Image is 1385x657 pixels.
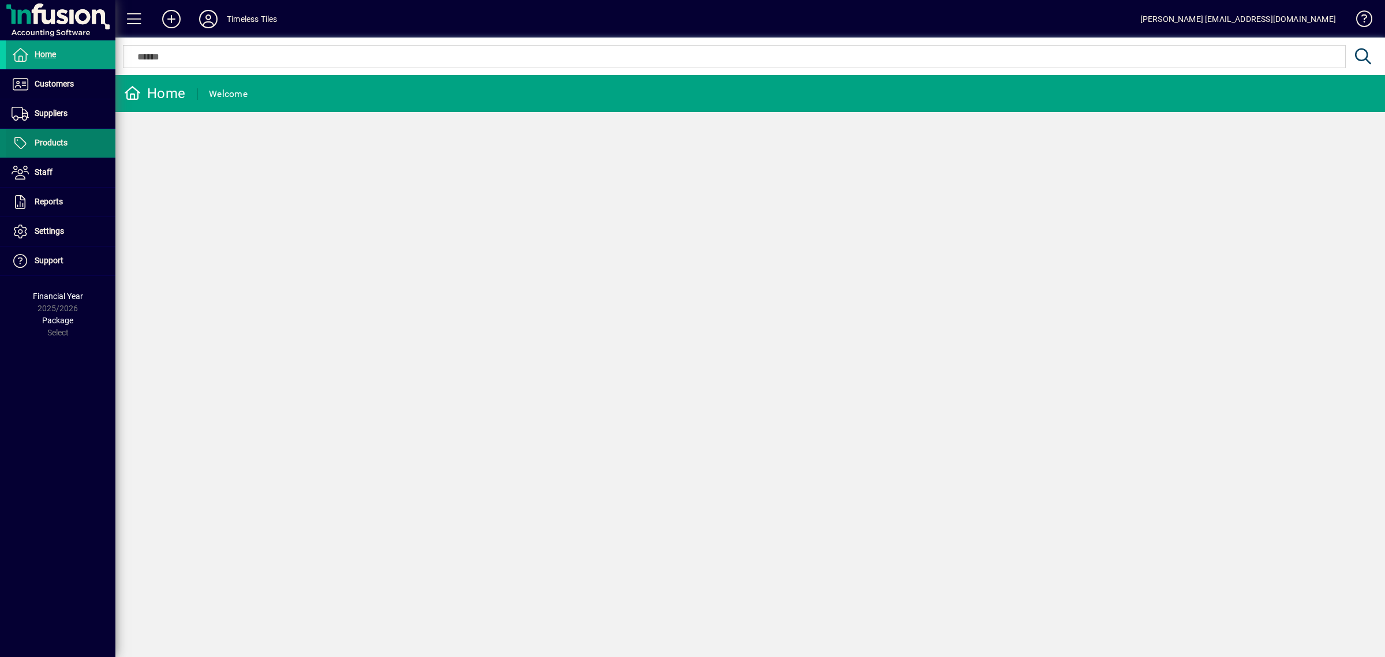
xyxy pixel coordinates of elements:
[6,99,115,128] a: Suppliers
[124,84,185,103] div: Home
[33,292,83,301] span: Financial Year
[190,9,227,29] button: Profile
[6,70,115,99] a: Customers
[42,316,73,325] span: Package
[35,138,68,147] span: Products
[6,247,115,275] a: Support
[227,10,277,28] div: Timeless Tiles
[35,109,68,118] span: Suppliers
[6,158,115,187] a: Staff
[6,188,115,216] a: Reports
[35,256,63,265] span: Support
[35,50,56,59] span: Home
[209,85,248,103] div: Welcome
[35,197,63,206] span: Reports
[1347,2,1371,40] a: Knowledge Base
[35,226,64,236] span: Settings
[35,167,53,177] span: Staff
[6,129,115,158] a: Products
[1140,10,1336,28] div: [PERSON_NAME] [EMAIL_ADDRESS][DOMAIN_NAME]
[6,217,115,246] a: Settings
[153,9,190,29] button: Add
[35,79,74,88] span: Customers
